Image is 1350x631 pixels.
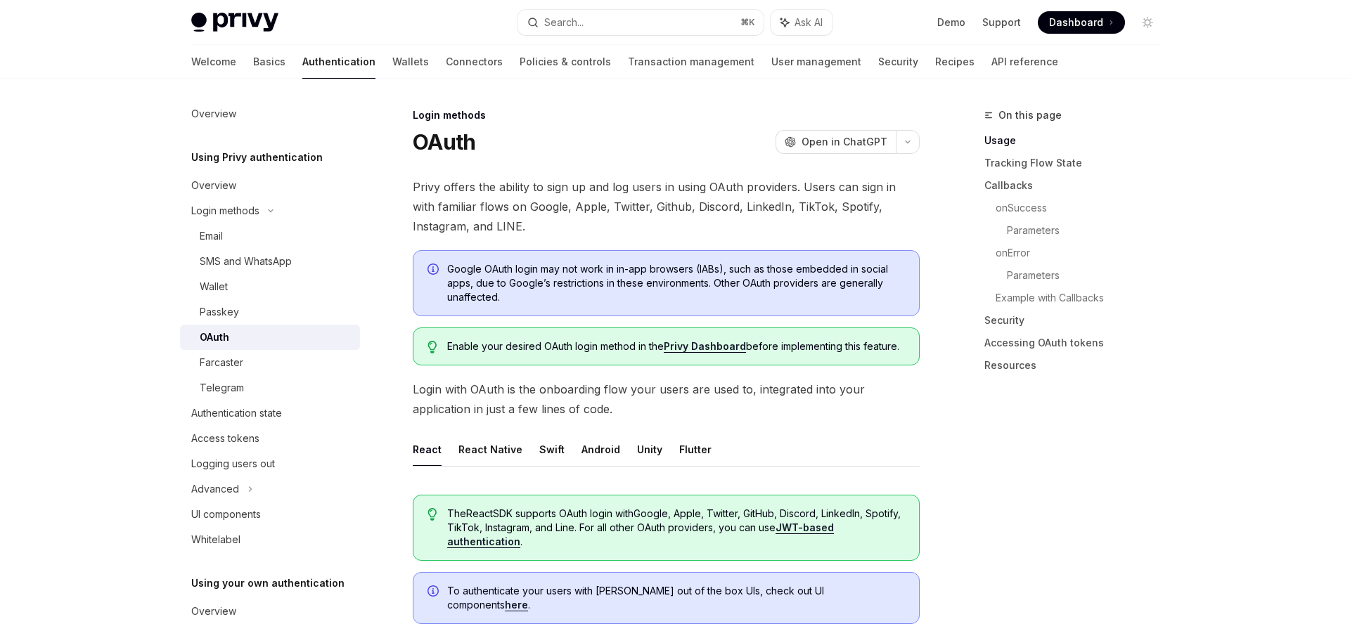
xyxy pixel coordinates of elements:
[679,433,712,466] button: Flutter
[539,433,565,466] button: Swift
[253,45,285,79] a: Basics
[517,10,764,35] button: Search...⌘K
[191,177,236,194] div: Overview
[180,325,360,350] a: OAuth
[1007,219,1170,242] a: Parameters
[446,45,503,79] a: Connectors
[802,135,887,149] span: Open in ChatGPT
[1007,264,1170,287] a: Parameters
[795,15,823,30] span: Ask AI
[191,531,240,548] div: Whitelabel
[776,130,896,154] button: Open in ChatGPT
[180,599,360,624] a: Overview
[180,451,360,476] a: Logging users out
[191,575,345,592] h5: Using your own authentication
[191,149,323,166] h5: Using Privy authentication
[191,13,278,32] img: light logo
[520,45,611,79] a: Policies & controls
[180,274,360,299] a: Wallet
[1038,11,1125,34] a: Dashboard
[984,332,1170,354] a: Accessing OAuth tokens
[878,45,918,79] a: Security
[180,375,360,401] a: Telegram
[996,242,1170,264] a: onError
[392,45,429,79] a: Wallets
[180,173,360,198] a: Overview
[984,129,1170,152] a: Usage
[982,15,1021,30] a: Support
[937,15,965,30] a: Demo
[1136,11,1159,34] button: Toggle dark mode
[998,107,1062,124] span: On this page
[200,329,229,346] div: OAuth
[191,455,275,472] div: Logging users out
[180,527,360,552] a: Whitelabel
[628,45,754,79] a: Transaction management
[180,249,360,274] a: SMS and WhatsApp
[996,287,1170,309] a: Example with Callbacks
[200,278,228,295] div: Wallet
[935,45,975,79] a: Recipes
[413,433,442,466] button: React
[984,152,1170,174] a: Tracking Flow State
[191,45,236,79] a: Welcome
[200,379,244,396] div: Telegram
[180,299,360,325] a: Passkey
[191,481,239,497] div: Advanced
[664,340,746,353] a: Privy Dashboard
[191,105,236,122] div: Overview
[413,129,475,155] h1: OAuth
[413,177,920,236] span: Privy offers the ability to sign up and log users in using OAuth providers. Users can sign in wit...
[180,401,360,426] a: Authentication state
[191,506,261,523] div: UI components
[1049,15,1103,30] span: Dashboard
[180,101,360,126] a: Overview
[180,223,360,249] a: Email
[505,599,528,611] a: here
[200,228,223,245] div: Email
[413,108,920,122] div: Login methods
[637,433,662,466] button: Unity
[200,253,292,270] div: SMS and WhatsApp
[180,426,360,451] a: Access tokens
[427,341,437,353] svg: Tip
[447,584,905,612] span: To authenticate your users with [PERSON_NAME] out of the box UIs, check out UI components .
[991,45,1058,79] a: API reference
[180,502,360,527] a: UI components
[427,508,437,521] svg: Tip
[427,264,442,278] svg: Info
[984,309,1170,332] a: Security
[200,354,243,371] div: Farcaster
[458,433,522,466] button: React Native
[544,14,584,31] div: Search...
[740,17,755,28] span: ⌘ K
[413,379,920,419] span: Login with OAuth is the onboarding flow your users are used to, integrated into your application ...
[191,202,259,219] div: Login methods
[581,433,620,466] button: Android
[447,507,905,549] span: The React SDK supports OAuth login with Google, Apple, Twitter, GitHub, Discord, LinkedIn, Spotif...
[191,603,236,620] div: Overview
[984,354,1170,377] a: Resources
[447,262,905,304] span: Google OAuth login may not work in in-app browsers (IABs), such as those embedded in social apps,...
[996,197,1170,219] a: onSuccess
[191,405,282,422] div: Authentication state
[302,45,375,79] a: Authentication
[427,585,442,599] svg: Info
[200,304,239,320] div: Passkey
[771,45,861,79] a: User management
[771,10,832,35] button: Ask AI
[447,339,905,353] span: Enable your desired OAuth login method in the before implementing this feature.
[191,430,259,447] div: Access tokens
[180,350,360,375] a: Farcaster
[984,174,1170,197] a: Callbacks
